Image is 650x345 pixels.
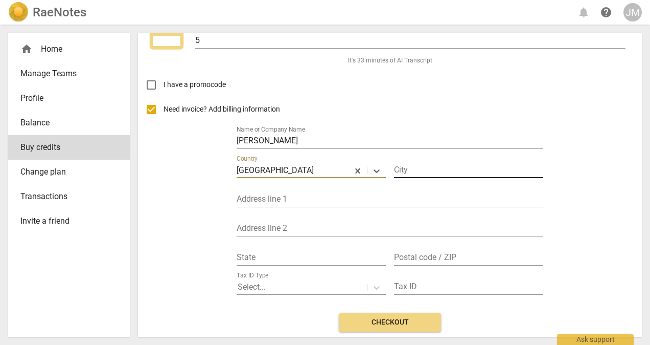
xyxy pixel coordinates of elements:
[8,2,29,23] img: Logo
[237,272,268,278] label: Tax ID Type
[237,126,305,133] label: Name or Company Name
[339,313,441,332] button: Checkout
[557,334,634,345] div: Ask support
[20,43,109,55] div: Home
[8,184,130,209] a: Transactions
[20,190,109,203] span: Transactions
[33,5,86,19] h2: RaeNotes
[238,281,266,293] p: Select...
[8,2,86,23] a: LogoRaeNotes
[597,3,615,21] a: Help
[348,56,432,65] span: It's 33 minutes of AI Transcript
[20,68,109,80] span: Manage Teams
[146,15,187,56] span: credit_card
[20,166,109,178] span: Change plan
[8,135,130,160] a: Buy credits
[20,117,109,129] span: Balance
[164,79,226,90] span: I have a promocode
[8,160,130,184] a: Change plan
[8,61,130,86] a: Manage Teams
[20,92,109,104] span: Profile
[20,141,109,154] span: Buy credits
[8,209,130,233] a: Invite a friend
[600,6,612,18] span: help
[237,156,258,162] label: Country
[8,86,130,111] a: Profile
[347,317,433,328] span: Checkout
[20,215,109,227] span: Invite a friend
[20,43,33,55] span: home
[237,164,314,176] p: United States
[164,104,282,115] span: Need invoice? Add billing information
[8,111,130,135] a: Balance
[8,37,130,61] div: Home
[623,3,642,21] button: JM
